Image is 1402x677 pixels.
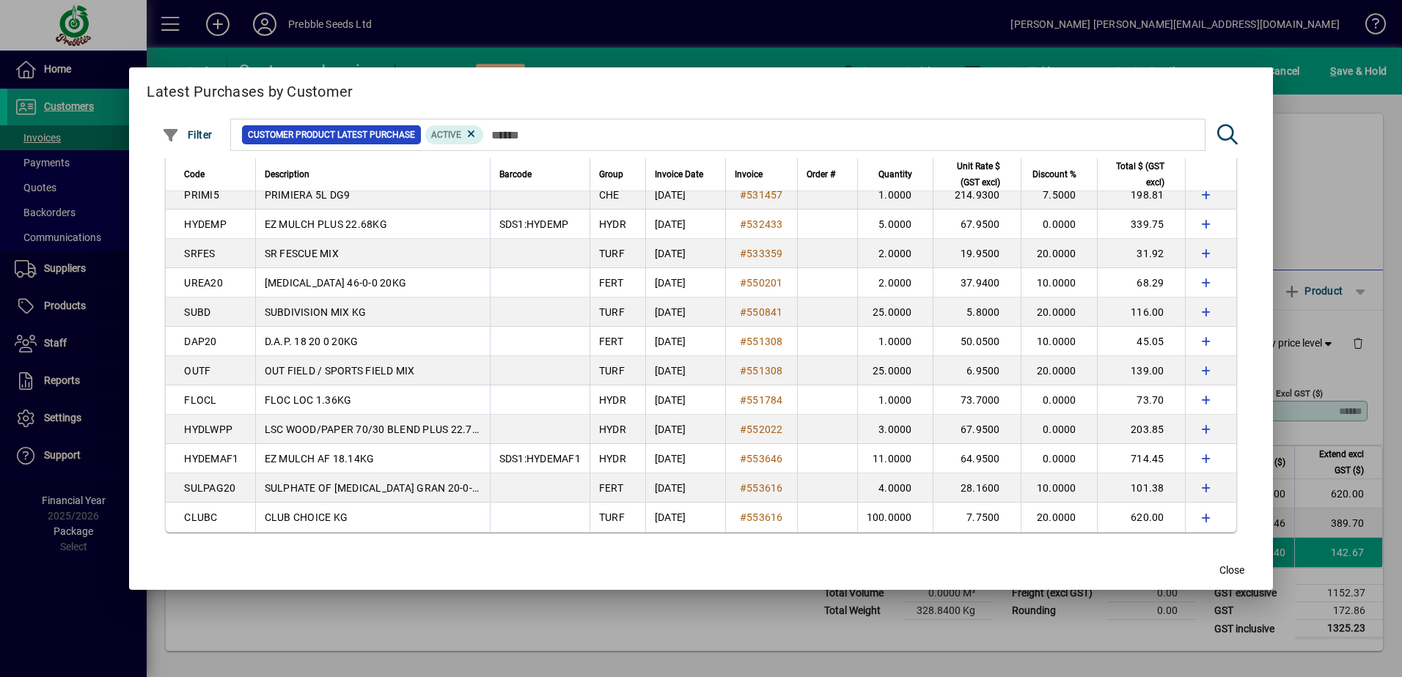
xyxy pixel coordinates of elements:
[599,423,626,435] span: HYDR
[1021,356,1097,385] td: 20.0000
[735,509,788,525] a: #553616
[1097,503,1185,532] td: 620.00
[265,336,359,347] span: D.A.P. 18 20 0 20KG
[248,127,415,142] span: Customer Product Latest Purchase
[184,394,216,406] span: FLOCL
[599,218,626,230] span: HYDR
[735,275,788,291] a: #550201
[878,166,912,182] span: Quantity
[1032,166,1076,182] span: Discount %
[158,122,216,148] button: Filter
[1097,239,1185,268] td: 31.92
[129,67,1272,110] h2: Latest Purchases by Customer
[599,482,623,494] span: FERT
[184,189,219,201] span: PRIMI5
[499,166,581,182] div: Barcode
[807,166,835,182] span: Order #
[735,166,788,182] div: Invoice
[1021,268,1097,297] td: 10.0000
[735,451,788,467] a: #553646
[184,248,215,259] span: SRFES
[1097,268,1185,297] td: 68.29
[184,336,216,347] span: DAP20
[265,306,367,318] span: SUBDIVISION MIX KG
[735,363,788,379] a: #551308
[746,189,783,201] span: 531457
[184,306,210,318] span: SUBD
[1097,415,1185,444] td: 203.85
[265,166,309,182] span: Description
[740,365,746,377] span: #
[599,306,625,318] span: TURF
[1097,327,1185,356] td: 45.05
[740,248,746,259] span: #
[645,444,725,473] td: [DATE]
[942,158,1013,190] div: Unit Rate $ (GST excl)
[933,239,1021,268] td: 19.9500
[184,277,223,289] span: UREA20
[1097,473,1185,503] td: 101.38
[735,245,788,262] a: #533359
[1097,297,1185,327] td: 116.00
[645,180,725,210] td: [DATE]
[1021,327,1097,356] td: 10.0000
[746,423,783,435] span: 552022
[857,415,933,444] td: 3.0000
[599,336,623,347] span: FERT
[655,166,716,182] div: Invoice Date
[857,210,933,239] td: 5.0000
[857,473,933,503] td: 4.0000
[735,333,788,349] a: #551308
[740,511,746,523] span: #
[740,189,746,201] span: #
[1021,210,1097,239] td: 0.0000
[740,453,746,465] span: #
[599,166,623,182] span: Group
[735,166,763,182] span: Invoice
[265,248,339,259] span: SR FESCUE MIX
[857,297,933,327] td: 25.0000
[746,511,783,523] span: 553616
[184,166,205,182] span: Code
[599,277,623,289] span: FERT
[746,453,783,465] span: 553646
[645,210,725,239] td: [DATE]
[645,415,725,444] td: [DATE]
[735,392,788,408] a: #551784
[933,356,1021,385] td: 6.9500
[1097,444,1185,473] td: 714.45
[645,356,725,385] td: [DATE]
[740,394,746,406] span: #
[1030,166,1090,182] div: Discount %
[599,394,626,406] span: HYDR
[162,129,213,141] span: Filter
[807,166,848,182] div: Order #
[933,268,1021,297] td: 37.9400
[746,365,783,377] span: 551308
[265,277,407,289] span: [MEDICAL_DATA] 46-0-0 20KG
[746,277,783,289] span: 550201
[184,423,232,435] span: HYDLWPP
[933,327,1021,356] td: 50.0500
[431,130,461,140] span: Active
[599,166,636,182] div: Group
[933,444,1021,473] td: 64.9500
[740,277,746,289] span: #
[655,166,703,182] span: Invoice Date
[599,248,625,259] span: TURF
[746,248,783,259] span: 533359
[1021,415,1097,444] td: 0.0000
[265,365,415,377] span: OUT FIELD / SPORTS FIELD MIX
[740,423,746,435] span: #
[645,268,725,297] td: [DATE]
[735,480,788,496] a: #553616
[1106,158,1164,190] span: Total $ (GST excl)
[1097,356,1185,385] td: 139.00
[933,297,1021,327] td: 5.8000
[933,210,1021,239] td: 67.9500
[1208,558,1255,584] button: Close
[1097,210,1185,239] td: 339.75
[1097,385,1185,415] td: 73.70
[857,503,933,532] td: 100.0000
[425,125,484,144] mat-chip: Product Activation Status: Active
